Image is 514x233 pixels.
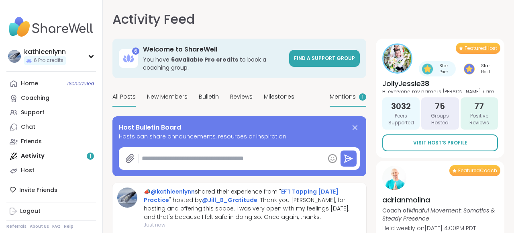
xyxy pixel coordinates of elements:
span: 1 Scheduled [67,80,94,87]
span: New Members [147,93,188,101]
div: 6 [132,47,139,55]
img: kathleenlynn [8,50,21,63]
span: Star Peer [434,63,453,75]
span: Reviews [230,93,253,101]
h1: Activity Feed [112,10,195,29]
div: 📣 shared their experience from " " hosted by : Thank you [PERSON_NAME], for hosting and offering ... [144,188,361,221]
div: Friends [21,138,42,146]
a: Friends [6,134,96,149]
span: Featured Coach [458,167,497,174]
span: 6 Pro credits [34,57,63,64]
span: Milestones [264,93,294,101]
a: Coaching [6,91,96,105]
a: Logout [6,204,96,219]
img: ShareWell Nav Logo [6,13,96,41]
span: Featured Host [465,45,497,52]
a: Chat [6,120,96,134]
a: Referrals [6,224,27,229]
span: Groups Hosted [424,113,455,126]
div: Coaching [21,94,49,102]
p: HI everyone, my name is [PERSON_NAME], i am [DEMOGRAPHIC_DATA] and i live in [US_STATE]. I strugg... [382,89,498,93]
span: Find a support group [294,55,355,62]
a: About Us [30,224,49,229]
a: FAQ [52,224,61,229]
img: JollyJessie38 [383,45,411,72]
div: kathleenlynn [24,47,66,56]
i: Mindful Movement: Somatics & Steady Presence [382,206,495,223]
a: @Jill_B_Gratitude [202,196,257,204]
img: kathleenlynn [117,188,137,208]
div: Logout [20,207,41,215]
span: Positive Reviews [464,113,495,126]
a: @kathleenlynn [151,188,195,196]
span: Peers Supported [385,113,416,126]
a: Support [6,105,96,120]
p: Coach of [382,206,498,223]
div: Support [21,109,45,117]
a: Visit Host’s Profile [382,134,498,151]
div: Home [21,80,38,88]
h4: JollyJessie38 [382,78,498,89]
span: Host Bulletin Board [119,123,181,132]
h4: adrianmolina [382,195,498,205]
img: Star Peer [422,64,433,74]
span: Just now [144,221,361,229]
a: Host [6,163,96,178]
div: Chat [21,123,35,131]
img: Star Host [464,64,475,74]
span: 75 [435,101,445,112]
span: 1 [362,94,363,101]
span: Mentions [330,93,356,101]
span: Star Host [476,63,495,75]
span: All Posts [112,93,136,101]
span: 3032 [391,101,411,112]
b: 6 available Pro credit s [171,56,238,64]
div: Host [21,167,35,175]
a: Help [64,224,73,229]
span: Hosts can share announcements, resources or inspiration. [119,132,360,141]
img: adrianmolina [382,166,406,190]
a: EFT Tapping [DATE] Practice [144,188,339,204]
h3: Welcome to ShareWell [143,45,284,54]
h3: You have to book a coaching group. [143,56,284,72]
span: Visit Host’s Profile [413,139,467,146]
span: 77 [474,101,484,112]
span: Bulletin [199,93,219,101]
div: Invite Friends [6,183,96,197]
a: Find a support group [289,50,360,67]
p: Held weekly on [DATE] 4:00PM PDT [382,224,498,232]
a: Home1Scheduled [6,76,96,91]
